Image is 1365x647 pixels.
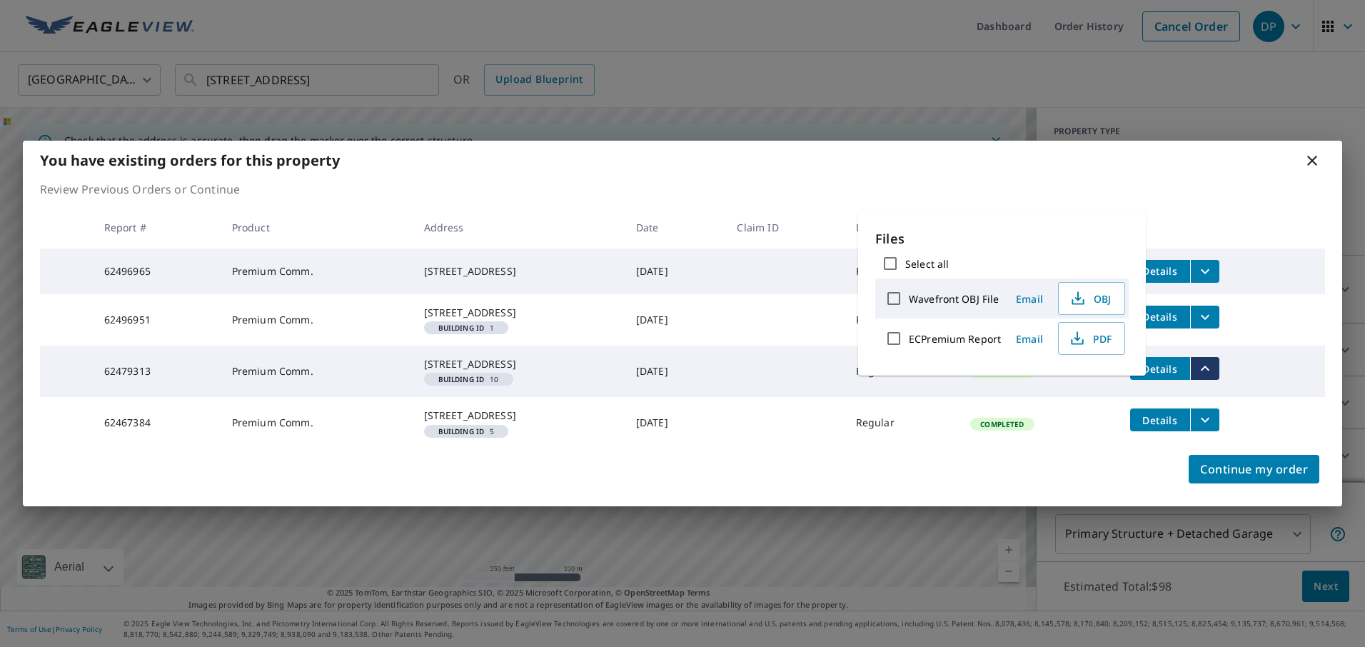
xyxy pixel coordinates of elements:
[1190,357,1219,380] button: filesDropdownBtn-62479313
[221,249,413,294] td: Premium Comm.
[424,408,613,423] div: [STREET_ADDRESS]
[905,257,949,271] label: Select all
[1007,288,1052,310] button: Email
[1200,459,1308,479] span: Continue my order
[424,306,613,320] div: [STREET_ADDRESS]
[845,397,959,448] td: Regular
[625,206,726,249] th: Date
[438,324,485,331] em: Building ID
[93,249,221,294] td: 62496965
[93,397,221,448] td: 62467384
[875,229,1129,249] p: Files
[1130,306,1190,328] button: detailsBtn-62496951
[1190,408,1219,431] button: filesDropdownBtn-62467384
[413,206,625,249] th: Address
[909,292,999,306] label: Wavefront OBJ File
[909,332,1001,346] label: ECPremium Report
[1130,408,1190,431] button: detailsBtn-62467384
[430,428,503,435] span: 5
[430,324,503,331] span: 1
[221,294,413,346] td: Premium Comm.
[725,206,844,249] th: Claim ID
[221,346,413,397] td: Premium Comm.
[1067,290,1113,307] span: OBJ
[625,294,726,346] td: [DATE]
[1130,260,1190,283] button: detailsBtn-62496965
[438,428,485,435] em: Building ID
[845,206,959,249] th: Delivery
[1058,322,1125,355] button: PDF
[959,206,1119,249] th: Status
[40,181,1325,198] p: Review Previous Orders or Continue
[93,346,221,397] td: 62479313
[1139,362,1182,376] span: Details
[1139,413,1182,427] span: Details
[40,151,340,170] b: You have existing orders for this property
[625,397,726,448] td: [DATE]
[1130,357,1190,380] button: detailsBtn-62479313
[93,206,221,249] th: Report #
[1189,455,1319,483] button: Continue my order
[625,249,726,294] td: [DATE]
[845,346,959,397] td: Regular
[221,397,413,448] td: Premium Comm.
[93,294,221,346] td: 62496951
[1007,328,1052,350] button: Email
[1012,292,1047,306] span: Email
[424,357,613,371] div: [STREET_ADDRESS]
[221,206,413,249] th: Product
[1139,264,1182,278] span: Details
[1190,306,1219,328] button: filesDropdownBtn-62496951
[1139,310,1182,323] span: Details
[424,264,613,279] div: [STREET_ADDRESS]
[625,346,726,397] td: [DATE]
[430,376,508,383] span: 10
[1012,332,1047,346] span: Email
[1058,282,1125,315] button: OBJ
[845,249,959,294] td: Regular
[845,294,959,346] td: Regular
[1067,330,1113,347] span: PDF
[438,376,485,383] em: Building ID
[972,419,1032,429] span: Completed
[1190,260,1219,283] button: filesDropdownBtn-62496965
